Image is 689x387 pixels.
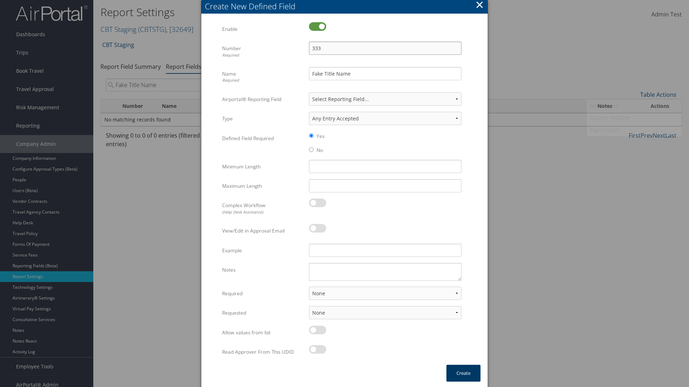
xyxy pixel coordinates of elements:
label: Minimum Length [222,160,304,173]
a: New Record [587,100,681,112]
label: View/Edit in Approval Email [222,224,304,238]
label: Defined Field Required [222,132,304,145]
a: Column Visibility [587,112,681,124]
label: Complex Workflow [222,199,304,218]
label: Name [222,67,304,87]
label: Allow values from list [222,326,304,339]
label: Yes [317,133,324,140]
div: Required [222,77,304,83]
button: Create [446,365,481,382]
div: Required [222,52,304,58]
label: Required [222,287,304,300]
label: Maximum Length [222,179,304,193]
label: Read Approver From This UDID [222,345,304,359]
label: Requested [222,306,304,320]
label: Enable [222,22,304,36]
label: Airportal® Reporting Field [222,92,304,106]
label: No [317,147,323,154]
label: Type [222,112,304,125]
div: Create New Defined Field [205,1,488,12]
label: Notes [222,263,304,277]
label: Number [222,42,304,61]
label: Example [222,244,304,257]
div: (Help Desk Assistance) [222,209,304,215]
a: Page Length [587,124,681,136]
